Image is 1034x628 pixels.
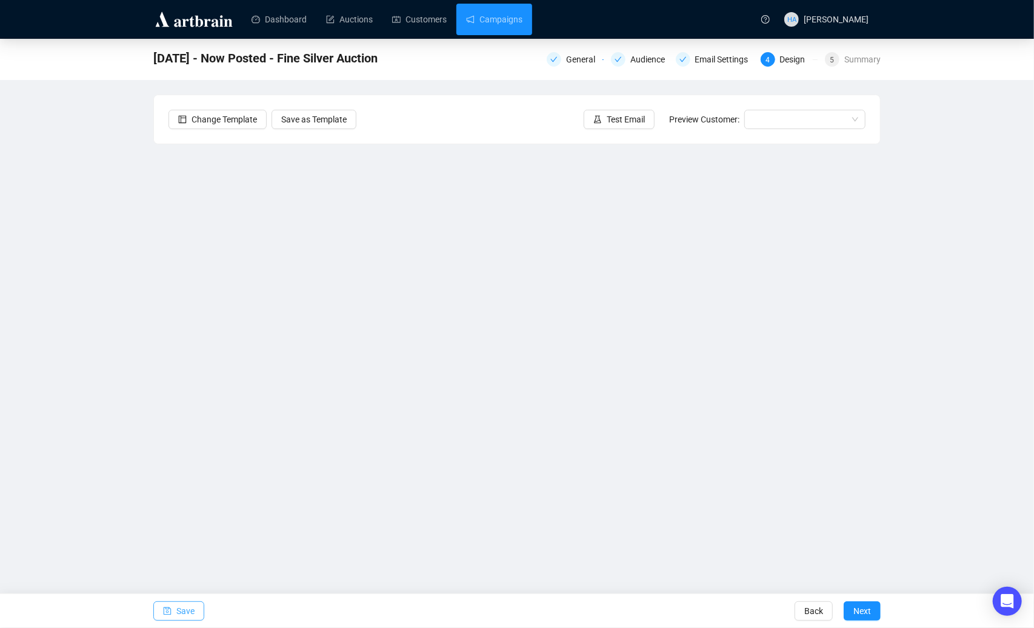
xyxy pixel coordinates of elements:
div: Summary [844,52,881,67]
span: check [550,56,558,63]
div: Design [780,52,813,67]
span: experiment [593,115,602,124]
a: Dashboard [252,4,307,35]
a: Campaigns [466,4,522,35]
span: [PERSON_NAME] [804,15,869,24]
span: Save [176,594,195,628]
span: Next [853,594,871,628]
div: General [547,52,604,67]
div: Email Settings [676,52,753,67]
a: Customers [392,4,447,35]
div: 5Summary [825,52,881,67]
span: HA [787,14,796,25]
span: question-circle [761,15,770,24]
button: Back [795,601,833,621]
button: Save as Template [272,110,356,129]
div: General [566,52,602,67]
span: 5 [830,56,834,64]
span: Save as Template [281,113,347,126]
span: check [679,56,687,63]
img: logo [153,10,235,29]
span: Preview Customer: [669,115,739,124]
span: Change Template [192,113,257,126]
button: Change Template [168,110,267,129]
span: 4 [765,56,770,64]
div: Audience [611,52,668,67]
button: Next [844,601,881,621]
div: Audience [630,52,672,67]
a: Auctions [326,4,373,35]
span: 9-22-25 - Now Posted - Fine Silver Auction [153,48,378,68]
div: 4Design [761,52,818,67]
span: check [615,56,622,63]
button: Save [153,601,204,621]
span: layout [178,115,187,124]
span: save [163,607,172,615]
div: Open Intercom Messenger [993,587,1022,616]
span: Test Email [607,113,645,126]
button: Test Email [584,110,655,129]
div: Email Settings [695,52,756,67]
span: Back [804,594,823,628]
